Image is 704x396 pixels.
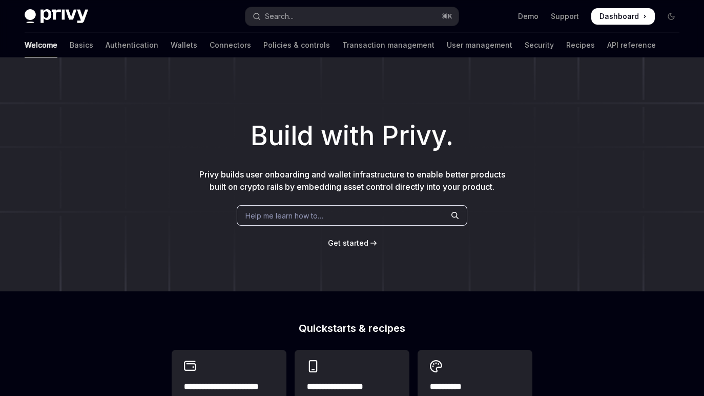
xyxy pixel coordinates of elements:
[328,238,368,248] a: Get started
[25,9,88,24] img: dark logo
[607,33,656,57] a: API reference
[447,33,512,57] a: User management
[199,169,505,192] span: Privy builds user onboarding and wallet infrastructure to enable better products built on crypto ...
[599,11,639,22] span: Dashboard
[25,33,57,57] a: Welcome
[442,12,452,21] span: ⌘ K
[328,239,368,247] span: Get started
[16,116,688,156] h1: Build with Privy.
[171,33,197,57] a: Wallets
[106,33,158,57] a: Authentication
[591,8,655,25] a: Dashboard
[551,11,579,22] a: Support
[245,7,458,26] button: Open search
[210,33,251,57] a: Connectors
[663,8,679,25] button: Toggle dark mode
[70,33,93,57] a: Basics
[525,33,554,57] a: Security
[342,33,434,57] a: Transaction management
[245,210,323,221] span: Help me learn how to…
[566,33,595,57] a: Recipes
[172,323,532,333] h2: Quickstarts & recipes
[265,10,294,23] div: Search...
[518,11,539,22] a: Demo
[263,33,330,57] a: Policies & controls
